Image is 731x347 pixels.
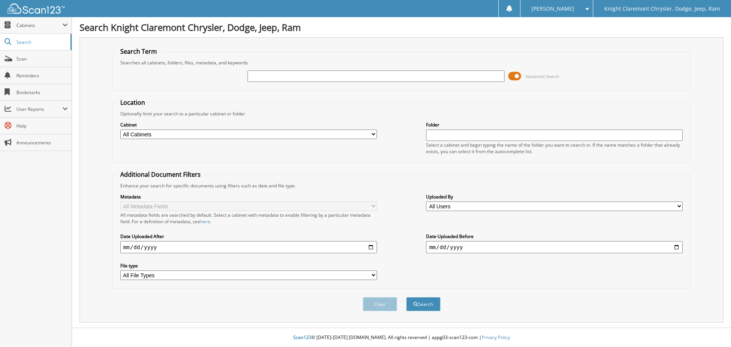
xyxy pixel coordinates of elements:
button: Clear [363,297,397,311]
label: Uploaded By [426,193,683,200]
h1: Search Knight Claremont Chrysler, Dodge, Jeep, Ram [80,21,723,34]
span: Knight Claremont Chrysler, Dodge, Jeep, Ram [604,6,720,11]
a: here [200,218,210,225]
div: Enhance your search for specific documents using filters such as date and file type. [117,182,687,189]
span: Announcements [16,139,68,146]
span: Scan [16,56,68,62]
span: Search [16,39,67,45]
legend: Location [117,98,149,107]
div: Select a cabinet and begin typing the name of the folder you want to search in. If the name match... [426,142,683,155]
div: © [DATE]-[DATE] [DOMAIN_NAME]. All rights reserved | appg03-scan123-com | [72,328,731,347]
span: Reminders [16,72,68,79]
a: Privacy Policy [482,334,510,341]
legend: Search Term [117,47,161,56]
span: Cabinets [16,22,62,29]
span: Bookmarks [16,89,68,96]
span: User Reports [16,106,62,112]
span: Scan123 [293,334,311,341]
label: Metadata [120,193,377,200]
label: Date Uploaded Before [426,233,683,240]
legend: Additional Document Filters [117,170,204,179]
label: Cabinet [120,122,377,128]
label: Date Uploaded After [120,233,377,240]
div: Optionally limit your search to a particular cabinet or folder [117,110,687,117]
input: start [120,241,377,253]
button: Search [406,297,441,311]
img: scan123-logo-white.svg [8,3,65,14]
label: Folder [426,122,683,128]
input: end [426,241,683,253]
div: Searches all cabinets, folders, files, metadata, and keywords [117,59,687,66]
span: Help [16,123,68,129]
span: [PERSON_NAME] [531,6,574,11]
span: Advanced Search [525,74,559,79]
label: File type [120,262,377,269]
div: All metadata fields are searched by default. Select a cabinet with metadata to enable filtering b... [120,212,377,225]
